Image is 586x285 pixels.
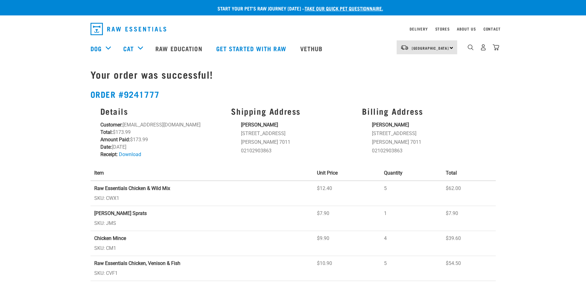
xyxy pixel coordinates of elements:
[100,129,113,135] strong: Total:
[100,122,123,128] strong: Customer:
[91,23,166,35] img: Raw Essentials Logo
[294,36,331,61] a: Vethub
[100,106,224,116] h3: Details
[91,69,496,80] h1: Your order was successful!
[380,166,442,181] th: Quantity
[91,231,313,256] td: SKU: CM1
[372,147,486,155] li: 02102903863
[94,185,170,191] strong: Raw Essentials Chicken & Wild Mix
[313,166,380,181] th: Unit Price
[94,260,180,266] strong: Raw Essentials Chicken, Venison & Fish
[493,44,499,51] img: home-icon@2x.png
[442,256,496,281] td: $54.50
[94,235,126,241] strong: Chicken Mince
[468,44,474,50] img: home-icon-1@2x.png
[91,166,313,181] th: Item
[380,231,442,256] td: 4
[241,122,278,128] strong: [PERSON_NAME]
[100,137,130,142] strong: Amount Paid:
[380,181,442,206] td: 5
[483,28,501,30] a: Contact
[149,36,210,61] a: Raw Education
[123,44,134,53] a: Cat
[313,231,380,256] td: $9.90
[231,106,355,116] h3: Shipping Address
[400,45,409,50] img: van-moving.png
[313,256,380,281] td: $10.90
[442,181,496,206] td: $62.00
[241,138,355,146] li: [PERSON_NAME] 7011
[372,130,486,137] li: [STREET_ADDRESS]
[372,122,409,128] strong: [PERSON_NAME]
[313,181,380,206] td: $12.40
[91,44,102,53] a: Dog
[210,36,294,61] a: Get started with Raw
[86,20,501,38] nav: dropdown navigation
[91,181,313,206] td: SKU: CWX1
[119,151,141,157] a: Download
[100,144,112,150] strong: Date:
[241,130,355,137] li: [STREET_ADDRESS]
[241,147,355,155] li: 02102903863
[100,151,118,157] strong: Receipt:
[362,106,486,116] h3: Billing Address
[91,256,313,281] td: SKU: CVF1
[313,206,380,231] td: $7.90
[372,138,486,146] li: [PERSON_NAME] 7011
[91,89,496,99] h2: Order #9241777
[94,210,147,216] strong: [PERSON_NAME] Sprats
[480,44,487,51] img: user.png
[97,103,228,162] div: [EMAIL_ADDRESS][DOMAIN_NAME] $173.99 $173.99 [DATE]
[380,206,442,231] td: 1
[410,28,428,30] a: Delivery
[305,7,383,10] a: take our quick pet questionnaire.
[442,166,496,181] th: Total
[457,28,476,30] a: About Us
[435,28,450,30] a: Stores
[380,256,442,281] td: 5
[412,47,449,49] span: [GEOGRAPHIC_DATA]
[442,231,496,256] td: $39.60
[91,206,313,231] td: SKU: JMS
[442,206,496,231] td: $7.90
